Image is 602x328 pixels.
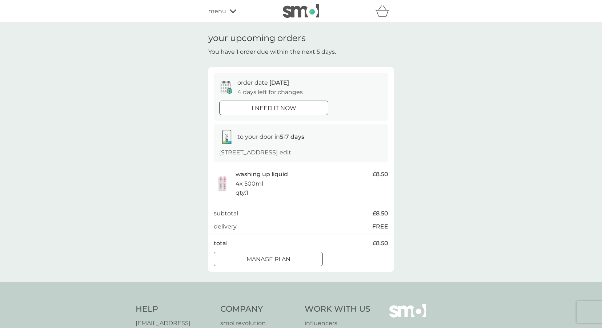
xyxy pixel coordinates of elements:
p: washing up liquid [236,170,288,179]
p: You have 1 order due within the next 5 days. [208,47,336,57]
button: Manage plan [214,252,323,266]
span: [DATE] [269,79,289,86]
span: £8.50 [373,170,388,179]
h4: Work With Us [305,304,370,315]
p: i need it now [252,104,296,113]
span: £8.50 [373,209,388,218]
p: Manage plan [246,255,290,264]
p: order date [237,78,289,88]
p: subtotal [214,209,238,218]
h4: Company [220,304,298,315]
h4: Help [136,304,213,315]
p: [STREET_ADDRESS] [219,148,291,157]
p: 4x 500ml [236,179,263,189]
span: to your door in [237,133,304,140]
a: smol revolution [220,319,298,328]
span: £8.50 [373,239,388,248]
p: qty : 1 [236,188,248,198]
img: smol [283,4,319,18]
a: influencers [305,319,370,328]
h1: your upcoming orders [208,33,306,44]
p: total [214,239,228,248]
button: i need it now [219,101,328,115]
div: basket [376,4,394,19]
p: delivery [214,222,237,231]
span: menu [208,7,226,16]
p: FREE [372,222,388,231]
a: edit [280,149,291,156]
p: 4 days left for changes [237,88,303,97]
strong: 5-7 days [280,133,304,140]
